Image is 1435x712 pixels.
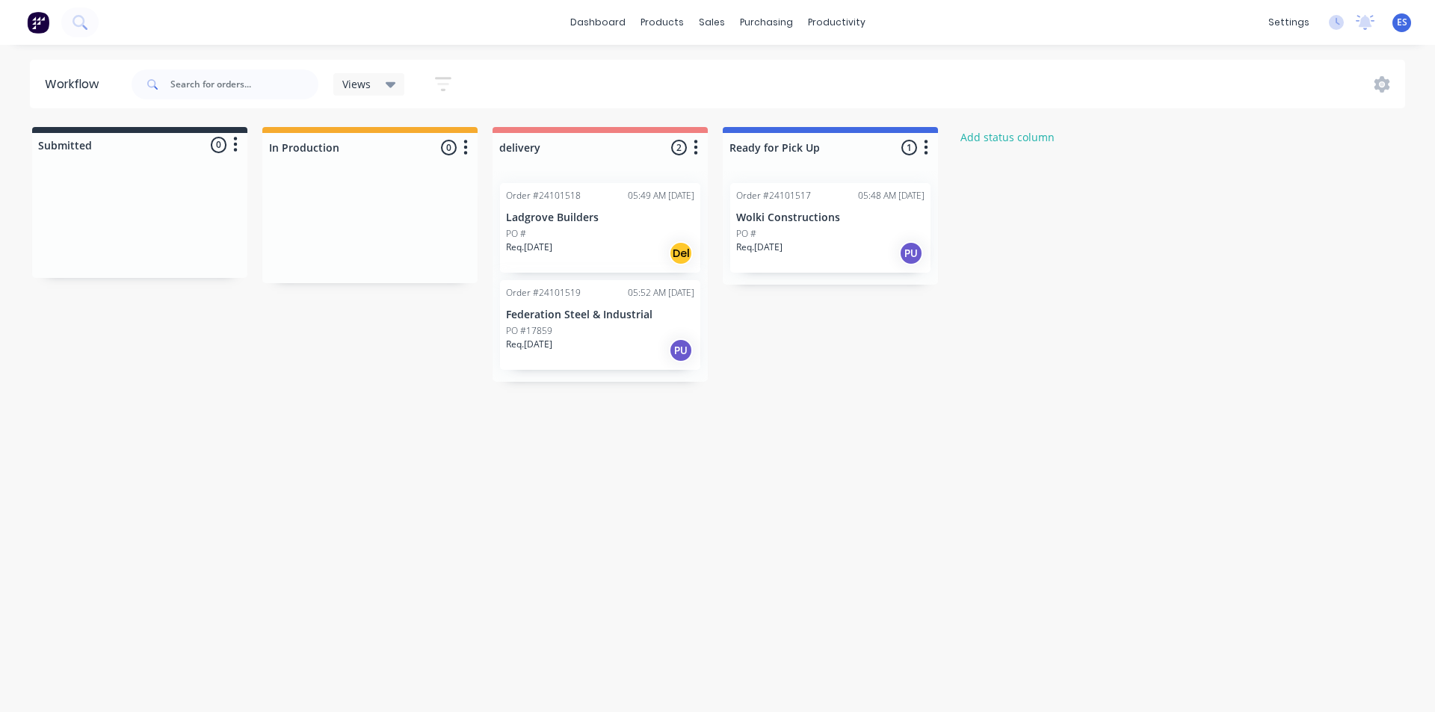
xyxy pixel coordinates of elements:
div: Order #2410151905:52 AM [DATE]Federation Steel & IndustrialPO #17859Req.[DATE]PU [500,280,700,370]
a: dashboard [563,11,633,34]
div: purchasing [732,11,800,34]
div: Workflow [45,75,106,93]
div: Order #2410151705:48 AM [DATE]Wolki ConstructionsPO #Req.[DATE]PU [730,183,931,273]
div: products [633,11,691,34]
div: Order #2410151805:49 AM [DATE]Ladgrove BuildersPO #Req.[DATE]Del [500,183,700,273]
p: PO # [506,227,526,241]
span: ES [1397,16,1407,29]
div: PU [899,241,923,265]
div: productivity [800,11,873,34]
div: settings [1261,11,1317,34]
div: Order #24101517 [736,189,811,202]
span: Views [342,76,371,92]
button: Add status column [953,127,1063,147]
p: Ladgrove Builders [506,211,694,224]
p: Wolki Constructions [736,211,925,224]
div: 05:48 AM [DATE] [858,189,925,202]
div: 05:49 AM [DATE] [628,189,694,202]
p: Req. [DATE] [736,241,783,254]
p: PO #17859 [506,324,552,338]
div: Del [669,241,693,265]
div: Order #24101519 [506,286,581,300]
input: Search for orders... [170,69,318,99]
p: Req. [DATE] [506,241,552,254]
p: Req. [DATE] [506,338,552,351]
p: PO # [736,227,756,241]
div: sales [691,11,732,34]
div: PU [669,338,693,362]
img: Factory [27,11,49,34]
div: Order #24101518 [506,189,581,202]
p: Federation Steel & Industrial [506,309,694,321]
div: 05:52 AM [DATE] [628,286,694,300]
